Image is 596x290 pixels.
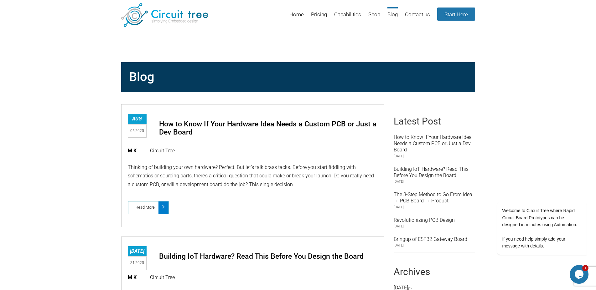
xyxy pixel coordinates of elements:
a: Building IoT Hardware? Read This Before You Design the Board [159,252,364,261]
h3: Archives [394,266,475,277]
div: 05, [128,124,147,138]
a: Pricing [311,7,327,28]
h3: Latest Post [394,116,475,127]
a: Revolutionizing PCB Design [394,217,455,223]
span: M K [128,148,143,154]
span: 2025 [135,129,144,133]
div: 31, [128,256,147,270]
span: [DATE] [394,223,475,230]
iframe: chat widget [570,265,590,284]
a: Circuit Tree [150,148,175,154]
div: [DATE] [128,246,147,257]
a: Circuit Tree [150,274,175,280]
a: Contact us [405,7,430,28]
a: Blog [387,7,398,28]
a: How to Know If Your Hardware Idea Needs a Custom PCB or Just a Dev Board [159,120,376,136]
iframe: chat widget [477,145,590,262]
a: Building IoT Hardware? Read This Before You Design the Board [394,166,469,178]
a: Capabilities [334,7,361,28]
span: 2025 [135,261,144,265]
span: [DATE] [394,242,475,249]
a: Bringup of ESP32 Gateway Board [394,236,467,242]
span: M K [128,274,143,280]
img: Circuit Tree [121,3,208,27]
p: Thinking of building your own hardware? Perfect. But let’s talk brass tacks. Before you start fid... [128,163,378,189]
h2: Blog [126,67,470,87]
span: [DATE] [394,179,475,185]
div: Aug [128,114,147,124]
span: [DATE] [394,153,475,160]
a: The 3-Step Method to Go From Idea → PCB Board → Product [394,191,472,204]
a: Read More [128,201,169,214]
a: How to Know If Your Hardware Idea Needs a Custom PCB or Just a Dev Board [394,134,472,153]
a: Shop [368,7,380,28]
a: Start Here [437,8,475,21]
a: Home [289,7,304,28]
span: [DATE] [394,204,475,211]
